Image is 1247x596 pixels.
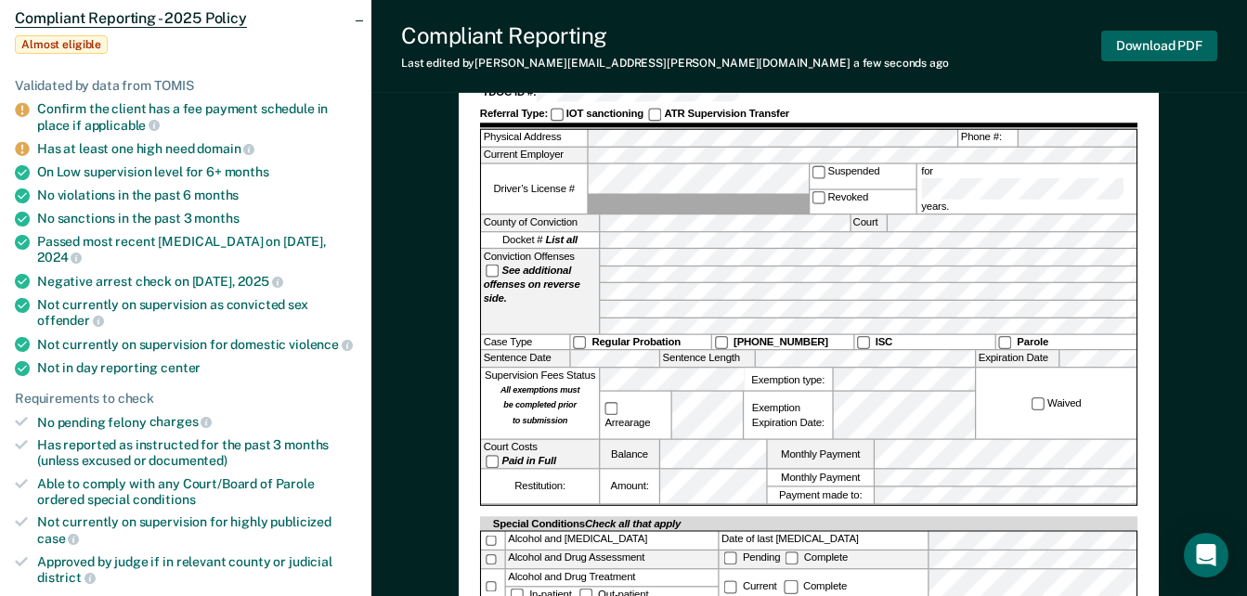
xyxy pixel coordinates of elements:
[998,336,1011,349] input: Parole
[573,336,586,349] input: Regular Probation
[481,249,599,333] div: Conviction Offenses
[721,551,783,564] label: Pending
[768,487,874,503] label: Payment made to:
[782,581,850,593] label: Complete
[551,108,564,121] input: IOT sanctioning
[481,130,587,146] label: Physical Address
[724,551,737,564] input: Pending
[744,369,832,391] label: Exemption type:
[876,336,892,348] strong: ISC
[289,337,353,352] span: violence
[194,211,239,226] span: months
[37,273,357,290] div: Negative arrest check on [DATE],
[649,108,662,121] input: ATR Supervision Transfer
[922,178,1124,199] input: for years.
[15,35,108,54] span: Almost eligible
[37,476,357,508] div: Able to comply with any Court/Board of Parole ordered special
[486,265,499,278] input: See additional offenses on reverse side.
[812,165,825,178] input: Suspended
[37,437,357,469] div: Has reported as instructed for the past 3 months (unless excused or
[857,336,870,349] input: ISC
[715,336,728,349] input: [PHONE_NUMBER]
[1184,533,1228,577] div: Open Intercom Messenger
[491,516,684,530] div: Special Conditions
[37,360,357,376] div: Not in day reporting
[720,531,928,549] label: Date of last [MEDICAL_DATA]
[37,570,96,585] span: district
[37,164,357,180] div: On Low supervision level for 6+
[238,274,282,289] span: 2025
[480,108,548,120] strong: Referral Type:
[744,392,832,439] div: Exemption Expiration Date:
[853,57,949,70] span: a few seconds ago
[506,551,718,568] div: Alcohol and Drug Assessment
[15,391,357,407] div: Requirements to check
[768,470,874,486] label: Monthly Payment
[605,402,618,415] input: Arrearage
[483,86,537,98] strong: TDOC ID #:
[810,189,916,214] label: Revoked
[721,581,779,593] label: Current
[37,140,357,157] div: Has at least one high need domain
[37,531,79,546] span: case
[506,569,718,586] div: Alcohol and Drug Treatment
[37,211,357,227] div: No sanctions in the past 3
[401,22,949,49] div: Compliant Reporting
[601,440,659,469] label: Balance
[585,517,681,529] span: Check all that apply
[481,351,569,367] label: Sentence Date
[37,554,357,586] div: Approved by judge if in relevant county or judicial
[37,188,357,203] div: No violations in the past 6
[37,234,357,266] div: Passed most recent [MEDICAL_DATA] on [DATE],
[401,57,949,70] div: Last edited by [PERSON_NAME][EMAIL_ADDRESS][PERSON_NAME][DOMAIN_NAME]
[481,148,587,163] label: Current Employer
[919,164,1135,214] label: for years.
[133,492,196,507] span: conditions
[481,369,599,439] div: Supervision Fees Status
[1032,397,1045,410] input: Waived
[149,453,227,468] span: documented)
[15,9,247,28] span: Compliant Reporting - 2025 Policy
[481,335,569,350] div: Case Type
[783,551,851,564] label: Complete
[785,580,798,593] input: Complete
[506,531,718,549] div: Alcohol and [MEDICAL_DATA]
[660,351,755,367] label: Sentence Length
[194,188,239,202] span: months
[1029,396,1084,411] label: Waived
[486,455,499,468] input: Paid in Full
[484,265,580,305] strong: See additional offenses on reverse side.
[149,414,213,429] span: charges
[225,164,269,179] span: months
[665,108,790,120] strong: ATR Supervision Transfer
[734,336,828,348] strong: [PHONE_NUMBER]
[37,414,357,431] div: No pending felony
[959,130,1018,146] label: Phone #:
[592,336,682,348] strong: Regular Probation
[481,440,599,469] div: Court Costs
[37,297,357,329] div: Not currently on supervision as convicted sex
[724,580,737,593] input: Current
[481,164,587,214] label: Driver’s License #
[500,384,579,425] strong: All exemptions must be completed prior to submission
[812,190,825,203] input: Revoked
[601,470,659,503] label: Amount:
[566,108,643,120] strong: IOT sanctioning
[37,101,357,133] div: Confirm the client has a fee payment schedule in place if applicable
[851,214,886,230] label: Court
[161,360,201,375] span: center
[810,164,916,188] label: Suspended
[481,214,599,230] label: County of Conviction
[546,234,578,246] strong: List all
[1018,336,1049,348] strong: Parole
[502,455,557,467] strong: Paid in Full
[37,313,104,328] span: offender
[1101,31,1217,61] button: Download PDF
[603,401,669,430] label: Arrearage
[977,351,1059,367] label: Expiration Date
[481,470,599,503] div: Restitution:
[502,233,578,247] span: Docket #
[786,551,799,564] input: Complete
[37,514,357,546] div: Not currently on supervision for highly publicized
[768,440,874,469] label: Monthly Payment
